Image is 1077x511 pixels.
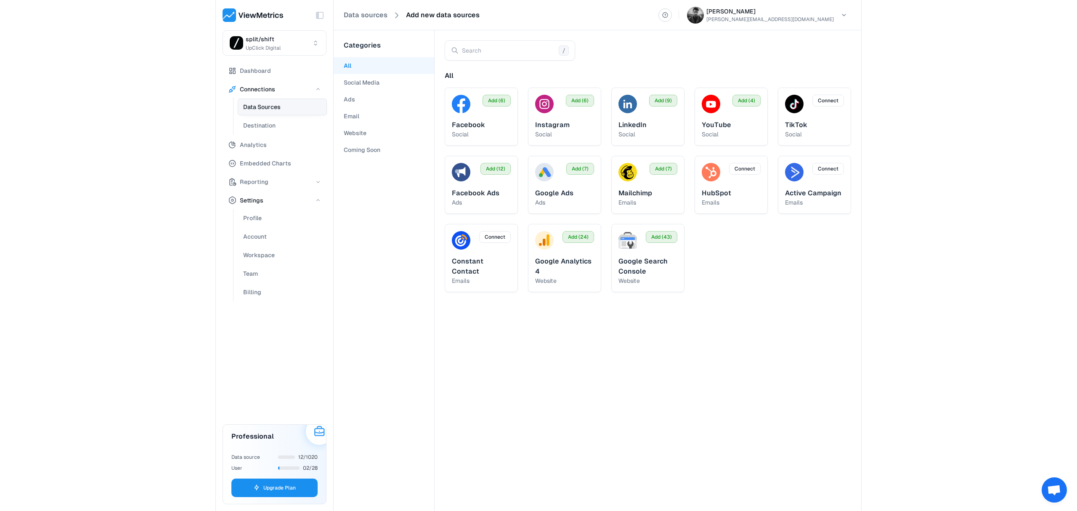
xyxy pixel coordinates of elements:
[655,165,672,173] span: Add (7)
[488,97,505,104] span: Add (6)
[243,287,261,297] span: Billing
[240,177,268,187] span: Reporting
[334,125,434,141] button: Website
[535,189,573,197] span: Google Ads
[238,284,327,301] button: Billing
[618,95,637,113] img: LinkedIn
[785,189,841,197] span: Active Campaign
[785,95,804,113] img: TikTok
[535,277,594,285] p: website
[243,269,258,279] span: Team
[535,95,554,113] img: Instagram
[238,247,327,263] button: Workspace
[732,95,761,106] button: Add (4)
[223,81,326,98] button: Connections
[706,7,834,16] h6: [PERSON_NAME]
[452,120,485,129] span: Facebook
[238,265,327,282] button: Team
[702,130,761,138] p: social
[243,250,275,260] span: Workspace
[651,233,672,241] span: Add (43)
[452,257,483,276] span: Constant Contact
[618,257,668,276] span: Google Search Console
[535,257,592,276] span: Google Analytics 4
[334,91,434,108] button: Ads
[231,479,318,497] button: Upgrade Plan
[702,95,720,113] img: YouTube
[238,98,327,115] button: Data Sources
[702,189,731,197] span: HubSpot
[243,102,281,112] span: Data Sources
[702,163,720,181] img: HubSpot
[479,231,511,243] button: Connect
[240,84,275,94] span: Connections
[1042,477,1067,503] div: Open chat
[223,173,326,190] button: Reporting
[223,136,326,153] button: Analytics
[559,45,569,56] span: /
[452,130,511,138] p: social
[243,213,262,223] span: Profile
[568,233,589,241] span: Add (24)
[344,40,424,51] p: Categories
[812,95,844,106] button: Connect
[246,34,274,44] span: split/shift
[486,165,505,173] span: Add (12)
[655,97,672,104] span: Add (9)
[406,10,480,20] a: Add new data sources
[231,431,274,442] h3: Professional
[618,231,637,250] img: Google Search Console
[344,8,653,22] nav: breadcrumb
[535,120,570,129] span: Instagram
[445,71,851,84] div: All
[702,120,731,129] span: YouTube
[618,277,677,285] p: website
[735,165,755,173] span: Connect
[687,7,704,24] img: Jeff Mankini
[452,198,511,207] p: ads
[452,189,499,197] span: Facebook Ads
[571,97,589,104] span: Add (6)
[240,195,263,205] span: Settings
[230,36,243,50] img: split/shift
[238,228,327,245] button: Account
[535,163,554,181] img: Google Ads
[785,120,807,129] span: TikTok
[223,155,326,172] button: Embedded Charts
[231,465,242,471] span: User
[452,163,470,181] img: Facebook Ads
[785,163,804,181] img: Active Campaign
[535,231,554,250] img: Google Analytics 4
[238,210,327,226] a: Profile
[231,454,260,460] span: Data source
[812,163,844,175] button: Connect
[334,108,434,125] button: Email
[223,62,326,79] button: Dashboard
[298,453,318,461] span: 12/1020
[243,232,267,242] span: Account
[462,45,555,56] input: Search
[480,163,511,175] button: Add (12)
[452,231,470,250] img: Constant Contact
[729,163,761,175] button: Connect
[618,198,677,207] p: emails
[649,95,677,106] button: Add (9)
[334,74,434,91] button: Social Media
[240,66,271,76] span: Dashboard
[223,8,284,22] img: ViewMetrics's logo with text
[535,130,594,138] p: social
[246,44,281,52] span: UpClick Digital
[702,198,761,207] p: emails
[818,165,838,173] span: Connect
[238,117,327,134] a: Destination
[485,233,505,241] span: Connect
[452,95,470,113] img: Facebook
[223,192,326,209] button: Settings
[706,16,834,23] p: [PERSON_NAME][EMAIL_ADDRESS][DOMAIN_NAME]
